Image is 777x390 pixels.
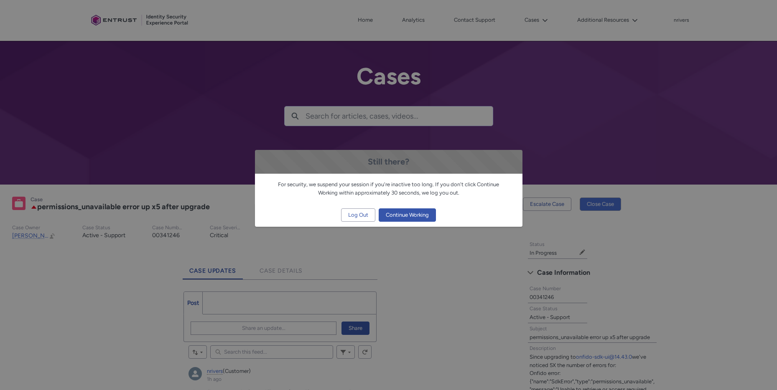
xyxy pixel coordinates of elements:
span: Log Out [348,209,368,221]
span: For security, we suspend your session if you're inactive too long. If you don't click Continue Wo... [278,181,499,196]
span: Continue Working [386,209,429,221]
button: Continue Working [379,208,436,222]
span: Still there? [368,157,409,167]
button: Log Out [341,208,375,222]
